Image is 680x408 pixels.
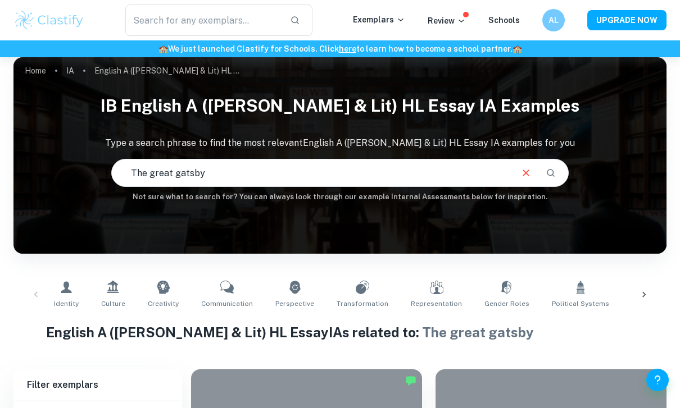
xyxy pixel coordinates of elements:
h6: Filter exemplars [13,369,182,401]
button: UPGRADE NOW [587,10,667,30]
img: Clastify logo [13,9,85,31]
span: Communication [201,299,253,309]
a: Schools [488,16,520,25]
img: Marked [405,375,416,386]
button: Clear [515,162,537,184]
span: Political Systems [552,299,609,309]
p: English A ([PERSON_NAME] & Lit) HL Essay [94,65,241,77]
h1: English A ([PERSON_NAME] & Lit) HL Essay IAs related to: [46,322,634,342]
span: Perspective [275,299,314,309]
p: Exemplars [353,13,405,26]
input: E.g. A Doll's House, Sylvia Plath, identity and belonging... [112,157,510,189]
span: Gender Roles [484,299,529,309]
button: Search [541,163,560,182]
p: Type a search phrase to find the most relevant English A ([PERSON_NAME] & Lit) HL Essay IA exampl... [13,136,667,150]
span: Creativity [148,299,179,309]
input: Search for any exemplars... [125,4,282,36]
a: IA [66,63,74,79]
h6: AL [547,14,560,26]
button: AL [542,9,565,31]
h6: We just launched Clastify for Schools. Click to learn how to become a school partner. [2,43,678,55]
span: Transformation [337,299,388,309]
span: 🏫 [513,44,522,53]
span: 🏫 [158,44,168,53]
span: Identity [54,299,79,309]
span: Culture [101,299,125,309]
h1: IB English A ([PERSON_NAME] & Lit) HL Essay IA examples [13,89,667,123]
h6: Not sure what to search for? You can always look through our example Internal Assessments below f... [13,191,667,203]
p: Review [428,15,466,27]
a: Home [25,63,46,79]
span: The great gatsby [422,324,534,340]
a: here [339,44,356,53]
button: Help and Feedback [646,369,669,391]
span: Representation [411,299,462,309]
